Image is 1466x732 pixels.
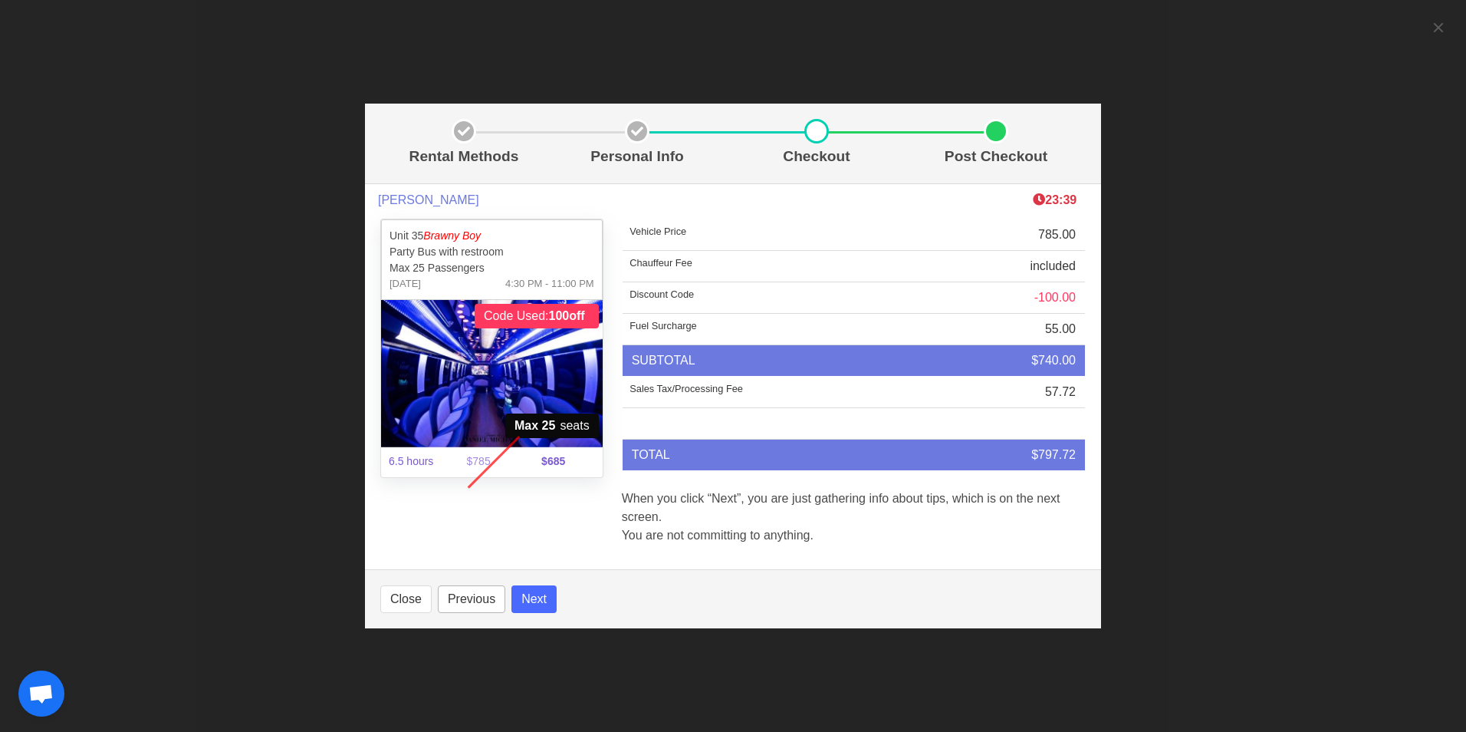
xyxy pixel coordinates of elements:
[931,377,1085,408] td: 57.72
[505,276,594,292] span: 4:30 PM - 11:00 PM
[623,251,931,282] td: Chauffeur Fee
[475,304,599,328] span: Code Used:
[423,229,481,242] em: Brawny Boy
[931,282,1085,314] td: -100.00
[390,228,594,244] p: Unit 35
[549,307,585,325] strong: 100off
[931,251,1085,282] td: included
[554,146,721,168] p: Personal Info
[380,585,432,613] button: Close
[931,345,1085,377] td: $740.00
[622,526,1086,545] p: You are not committing to anything.
[1033,193,1076,206] b: 23:39
[18,671,64,717] div: Open chat
[623,440,931,470] td: TOTAL
[623,345,931,377] td: SUBTOTAL
[623,282,931,314] td: Discount Code
[390,260,594,276] p: Max 25 Passengers
[380,444,452,479] span: 6.5 hours
[381,300,603,447] img: 35%2002.jpg
[931,219,1085,251] td: 785.00
[622,490,1086,526] p: When you click “Next”, you are just gathering info about tips, which is on the next screen.
[733,146,900,168] p: Checkout
[931,440,1085,470] td: $797.72
[378,193,479,207] span: [PERSON_NAME]
[390,244,594,260] p: Party Bus with restroom
[386,146,541,168] p: Rental Methods
[511,585,557,613] button: Next
[623,219,931,251] td: Vehicle Price
[912,146,1080,168] p: Post Checkout
[623,377,931,408] td: Sales Tax/Processing Fee
[438,585,505,613] button: Previous
[623,314,931,345] td: Fuel Surcharge
[931,314,1085,345] td: 55.00
[1033,193,1076,206] span: The clock is ticking ⁠— this timer shows how long we'll hold this limo during checkout. If time r...
[458,444,530,479] span: $785
[505,414,599,438] span: seats
[514,417,555,435] strong: Max 25
[390,276,421,292] span: [DATE]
